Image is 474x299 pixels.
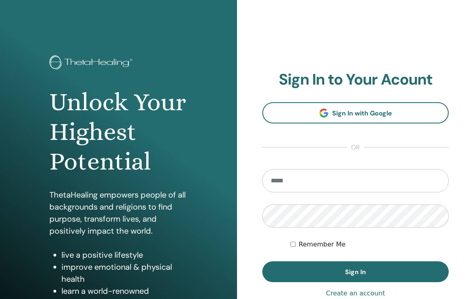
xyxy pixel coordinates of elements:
[262,261,449,282] button: Sign In
[262,71,449,89] h2: Sign In to Your Acount
[49,189,187,237] p: ThetaHealing empowers people of all backgrounds and religions to find purpose, transform lives, a...
[49,87,187,177] h1: Unlock Your Highest Potential
[262,102,449,123] a: Sign In with Google
[345,268,366,276] span: Sign In
[290,240,449,249] div: Keep me authenticated indefinitely or until I manually logout
[299,240,346,249] label: Remember Me
[347,143,364,152] span: or
[332,109,392,117] span: Sign In with Google
[61,261,187,285] li: improve emotional & physical health
[326,289,385,298] a: Create an account
[61,249,187,261] li: live a positive lifestyle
